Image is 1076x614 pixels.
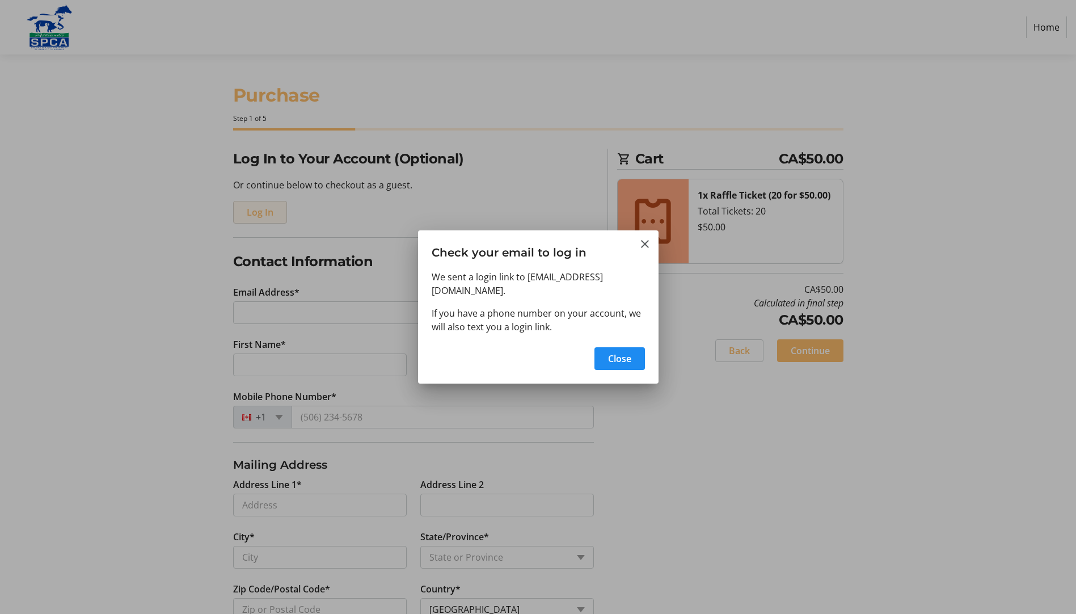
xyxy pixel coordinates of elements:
[432,306,645,334] p: If you have a phone number on your account, we will also text you a login link.
[432,270,645,297] p: We sent a login link to [EMAIL_ADDRESS][DOMAIN_NAME].
[594,347,645,370] button: Close
[638,237,652,251] button: Close
[418,230,659,270] h3: Check your email to log in
[608,352,631,365] span: Close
